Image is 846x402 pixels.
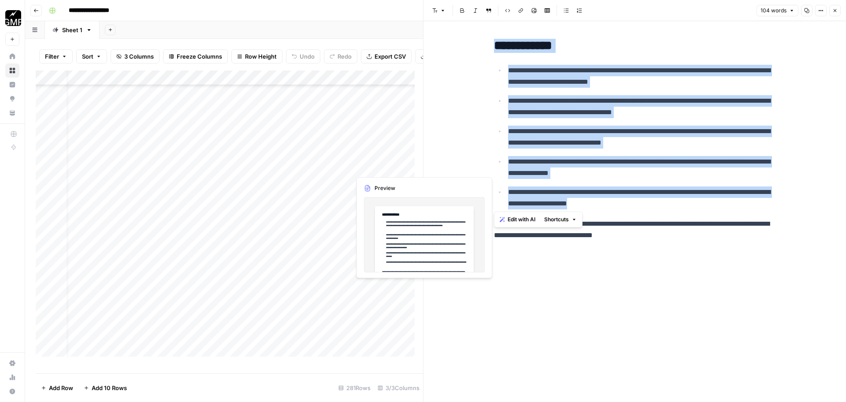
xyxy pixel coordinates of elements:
a: Opportunities [5,92,19,106]
button: Edit with AI [496,214,539,225]
a: Sheet 1 [45,21,100,39]
button: Undo [286,49,320,63]
span: Redo [338,52,352,61]
div: 281 Rows [335,381,374,395]
span: Undo [300,52,315,61]
span: Add Row [49,383,73,392]
span: Freeze Columns [177,52,222,61]
button: Add Row [36,381,78,395]
a: Insights [5,78,19,92]
span: Row Height [245,52,277,61]
button: 3 Columns [111,49,160,63]
a: Browse [5,63,19,78]
span: 3 Columns [124,52,154,61]
button: Shortcuts [541,214,580,225]
span: Export CSV [375,52,406,61]
button: Export CSV [361,49,412,63]
a: Home [5,49,19,63]
span: Edit with AI [508,216,535,223]
button: Filter [39,49,73,63]
button: Sort [76,49,107,63]
button: Add 10 Rows [78,381,132,395]
a: Settings [5,356,19,370]
img: Growth Marketing Pro Logo [5,10,21,26]
a: Usage [5,370,19,384]
button: Workspace: Growth Marketing Pro [5,7,19,29]
button: Redo [324,49,357,63]
span: Sort [82,52,93,61]
a: Your Data [5,106,19,120]
span: Add 10 Rows [92,383,127,392]
button: 104 words [757,5,798,16]
div: Sheet 1 [62,26,82,34]
button: Row Height [231,49,282,63]
span: Filter [45,52,59,61]
span: Shortcuts [544,216,569,223]
button: Freeze Columns [163,49,228,63]
button: Help + Support [5,384,19,398]
div: 3/3 Columns [374,381,423,395]
span: 104 words [761,7,787,15]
